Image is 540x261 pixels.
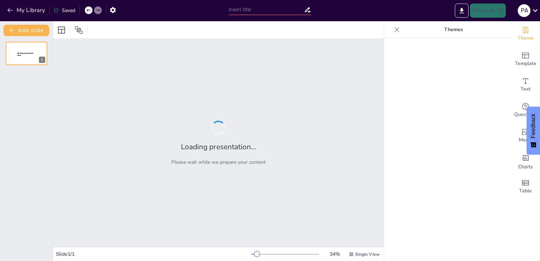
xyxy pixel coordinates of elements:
[519,187,532,195] span: Table
[518,163,533,171] span: Charts
[519,136,533,144] span: Media
[518,4,530,17] div: P A
[53,7,75,14] div: Saved
[56,24,67,36] div: Layout
[530,114,536,138] span: Feedback
[326,251,343,257] div: 34 %
[355,251,380,257] span: Single View
[181,142,256,152] h2: Loading presentation...
[511,149,540,174] div: Add charts and graphs
[470,4,505,18] button: Present
[517,34,534,42] span: Theme
[511,47,540,72] div: Add ready made slides
[229,5,304,15] input: Insert title
[518,4,530,18] button: P A
[171,159,266,166] p: Please wait while we prepare your content
[56,251,251,257] div: Slide 1 / 1
[511,72,540,98] div: Add text boxes
[514,111,537,118] span: Questions
[17,52,34,56] span: Sendsteps presentation editor
[403,21,504,38] p: Themes
[39,57,45,63] div: 1
[515,60,536,68] span: Template
[527,106,540,155] button: Feedback - Show survey
[75,26,83,34] span: Position
[511,98,540,123] div: Get real-time input from your audience
[511,123,540,149] div: Add images, graphics, shapes or video
[6,42,47,65] div: 1
[4,25,49,36] button: Add slide
[511,174,540,199] div: Add a table
[511,21,540,47] div: Change the overall theme
[455,4,469,18] button: Export to PowerPoint
[5,5,48,16] button: My Library
[521,85,530,93] span: Text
